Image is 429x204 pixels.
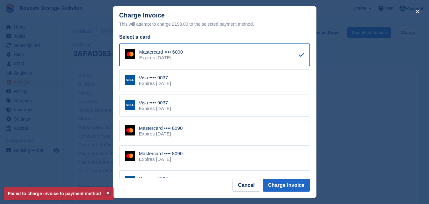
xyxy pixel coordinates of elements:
button: Cancel [232,179,260,192]
button: close [412,6,423,16]
div: Expires [DATE] [139,81,171,86]
div: Mastercard •••• 8090 [139,151,183,156]
div: Expires [DATE] [139,106,171,111]
img: Visa Logo [125,100,135,110]
img: Mastercard Logo [125,151,135,161]
div: Select a card [119,33,310,41]
div: Visa •••• 9037 [139,100,171,106]
div: Visa •••• 5624 [139,176,171,181]
div: Expires [DATE] [139,55,183,61]
div: Mastercard •••• 8090 [139,125,183,131]
div: Expires [DATE] [139,156,183,162]
p: Failed to charge invoice to payment method [4,187,114,200]
div: Mastercard •••• 6090 [139,49,183,55]
div: Expires [DATE] [139,131,183,137]
button: Charge Invoice [263,179,310,192]
img: Visa Logo [125,75,135,85]
img: Visa Logo [125,176,135,186]
div: Visa •••• 9037 [139,75,171,81]
img: Mastercard Logo [125,49,135,59]
div: Charge Invoice [119,12,310,28]
img: Mastercard Logo [125,125,135,135]
div: This will attempt to charge £198.00 to the selected payment method. [119,20,310,28]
